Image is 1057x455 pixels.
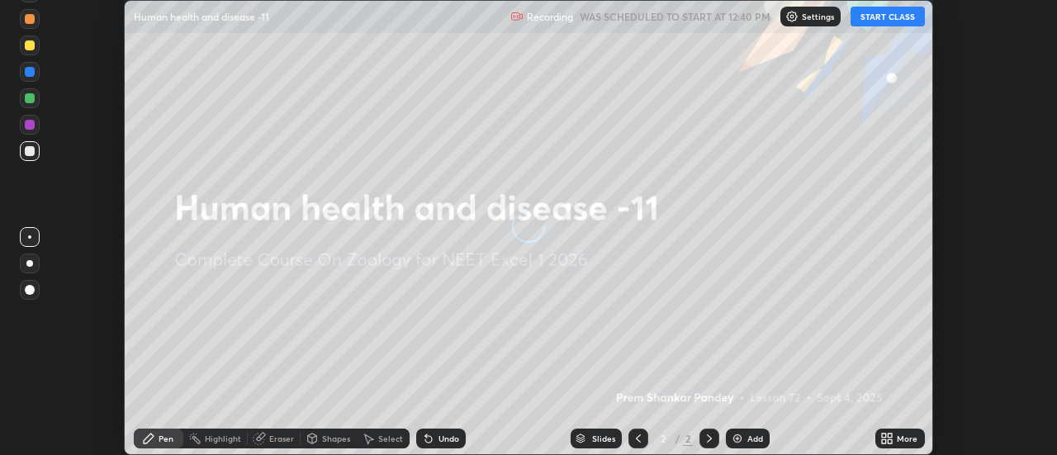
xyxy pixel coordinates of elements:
p: Human health and disease -11 [134,10,269,23]
div: Shapes [322,434,350,443]
div: Undo [438,434,459,443]
img: recording.375f2c34.svg [510,10,524,23]
div: Add [747,434,763,443]
img: add-slide-button [731,432,744,445]
div: 2 [655,434,671,443]
div: More [897,434,917,443]
div: Slides [592,434,615,443]
div: / [675,434,680,443]
div: Eraser [269,434,294,443]
div: Select [378,434,403,443]
div: Pen [159,434,173,443]
div: 2 [683,431,693,446]
p: Settings [802,12,834,21]
img: class-settings-icons [785,10,799,23]
div: Highlight [205,434,241,443]
button: START CLASS [851,7,925,26]
p: Recording [527,11,573,23]
h5: WAS SCHEDULED TO START AT 12:40 PM [580,9,770,24]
